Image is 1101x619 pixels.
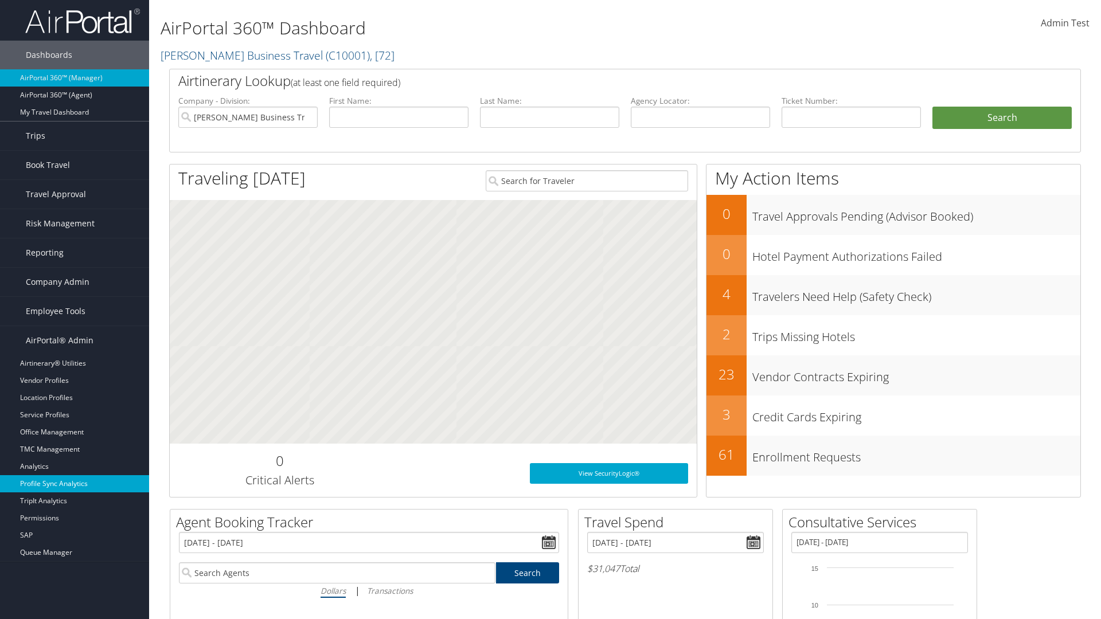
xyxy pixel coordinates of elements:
[496,562,560,583] a: Search
[178,472,381,488] h3: Critical Alerts
[26,297,85,326] span: Employee Tools
[706,195,1080,235] a: 0Travel Approvals Pending (Advisor Booked)
[530,463,688,484] a: View SecurityLogic®
[26,41,72,69] span: Dashboards
[26,180,86,209] span: Travel Approval
[706,355,1080,395] a: 23Vendor Contracts Expiring
[706,315,1080,355] a: 2Trips Missing Hotels
[367,585,413,596] i: Transactions
[706,324,747,344] h2: 2
[26,268,89,296] span: Company Admin
[706,284,747,304] h2: 4
[291,76,400,89] span: (at least one field required)
[587,562,620,575] span: $31,047
[1041,17,1090,29] span: Admin Test
[706,445,747,464] h2: 61
[26,209,95,238] span: Risk Management
[587,562,764,575] h6: Total
[706,235,1080,275] a: 0Hotel Payment Authorizations Failed
[811,602,818,609] tspan: 10
[326,48,370,63] span: ( C10001 )
[706,365,747,384] h2: 23
[788,512,977,532] h2: Consultative Services
[752,444,1080,465] h3: Enrollment Requests
[178,95,318,107] label: Company - Division:
[178,166,306,190] h1: Traveling [DATE]
[26,122,45,150] span: Trips
[706,436,1080,476] a: 61Enrollment Requests
[370,48,395,63] span: , [ 72 ]
[752,363,1080,385] h3: Vendor Contracts Expiring
[178,451,381,471] h2: 0
[26,151,70,179] span: Book Travel
[706,405,747,424] h2: 3
[179,583,559,598] div: |
[26,326,93,355] span: AirPortal® Admin
[706,204,747,224] h2: 0
[329,95,468,107] label: First Name:
[752,323,1080,345] h3: Trips Missing Hotels
[706,244,747,264] h2: 0
[161,48,395,63] a: [PERSON_NAME] Business Travel
[179,562,495,583] input: Search Agents
[176,512,568,532] h2: Agent Booking Tracker
[584,512,772,532] h2: Travel Spend
[706,395,1080,436] a: 3Credit Cards Expiring
[752,203,1080,225] h3: Travel Approvals Pending (Advisor Booked)
[752,243,1080,265] h3: Hotel Payment Authorizations Failed
[26,238,64,267] span: Reporting
[782,95,921,107] label: Ticket Number:
[321,585,346,596] i: Dollars
[706,275,1080,315] a: 4Travelers Need Help (Safety Check)
[25,7,140,34] img: airportal-logo.png
[480,95,619,107] label: Last Name:
[752,403,1080,425] h3: Credit Cards Expiring
[161,16,780,40] h1: AirPortal 360™ Dashboard
[706,166,1080,190] h1: My Action Items
[811,565,818,572] tspan: 15
[932,107,1072,130] button: Search
[486,170,688,191] input: Search for Traveler
[1041,6,1090,41] a: Admin Test
[178,71,996,91] h2: Airtinerary Lookup
[752,283,1080,305] h3: Travelers Need Help (Safety Check)
[631,95,770,107] label: Agency Locator:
